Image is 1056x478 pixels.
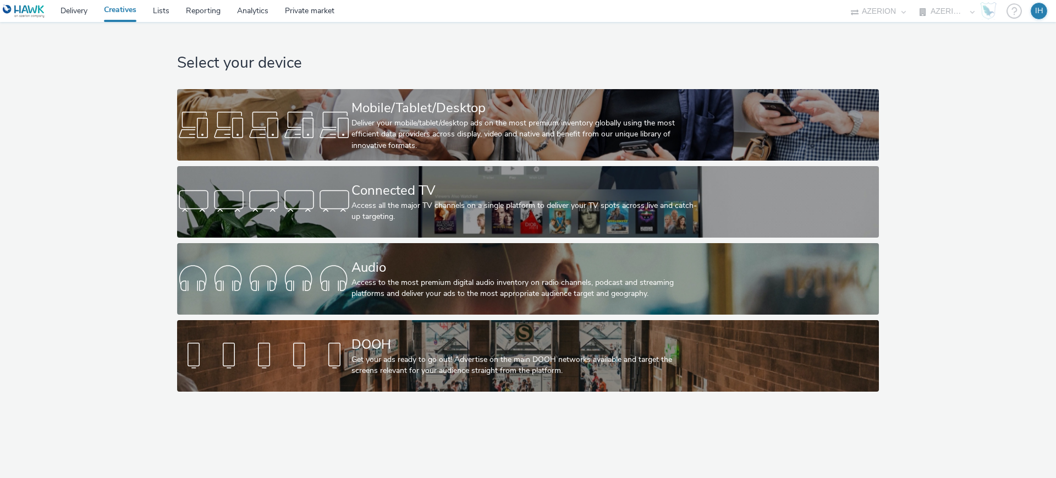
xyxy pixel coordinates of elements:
[351,277,700,300] div: Access to the most premium digital audio inventory on radio channels, podcast and streaming platf...
[177,243,878,315] a: AudioAccess to the most premium digital audio inventory on radio channels, podcast and streaming ...
[351,118,700,151] div: Deliver your mobile/tablet/desktop ads on the most premium inventory globally using the most effi...
[1035,3,1043,19] div: IH
[351,354,700,377] div: Get your ads ready to go out! Advertise on the main DOOH networks available and target the screen...
[351,200,700,223] div: Access all the major TV channels on a single platform to deliver your TV spots across live and ca...
[177,53,878,74] h1: Select your device
[177,166,878,238] a: Connected TVAccess all the major TV channels on a single platform to deliver your TV spots across...
[177,320,878,392] a: DOOHGet your ads ready to go out! Advertise on the main DOOH networks available and target the sc...
[3,4,45,18] img: undefined Logo
[351,335,700,354] div: DOOH
[351,181,700,200] div: Connected TV
[177,89,878,161] a: Mobile/Tablet/DesktopDeliver your mobile/tablet/desktop ads on the most premium inventory globall...
[351,98,700,118] div: Mobile/Tablet/Desktop
[980,2,997,20] img: Hawk Academy
[351,258,700,277] div: Audio
[980,2,1001,20] a: Hawk Academy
